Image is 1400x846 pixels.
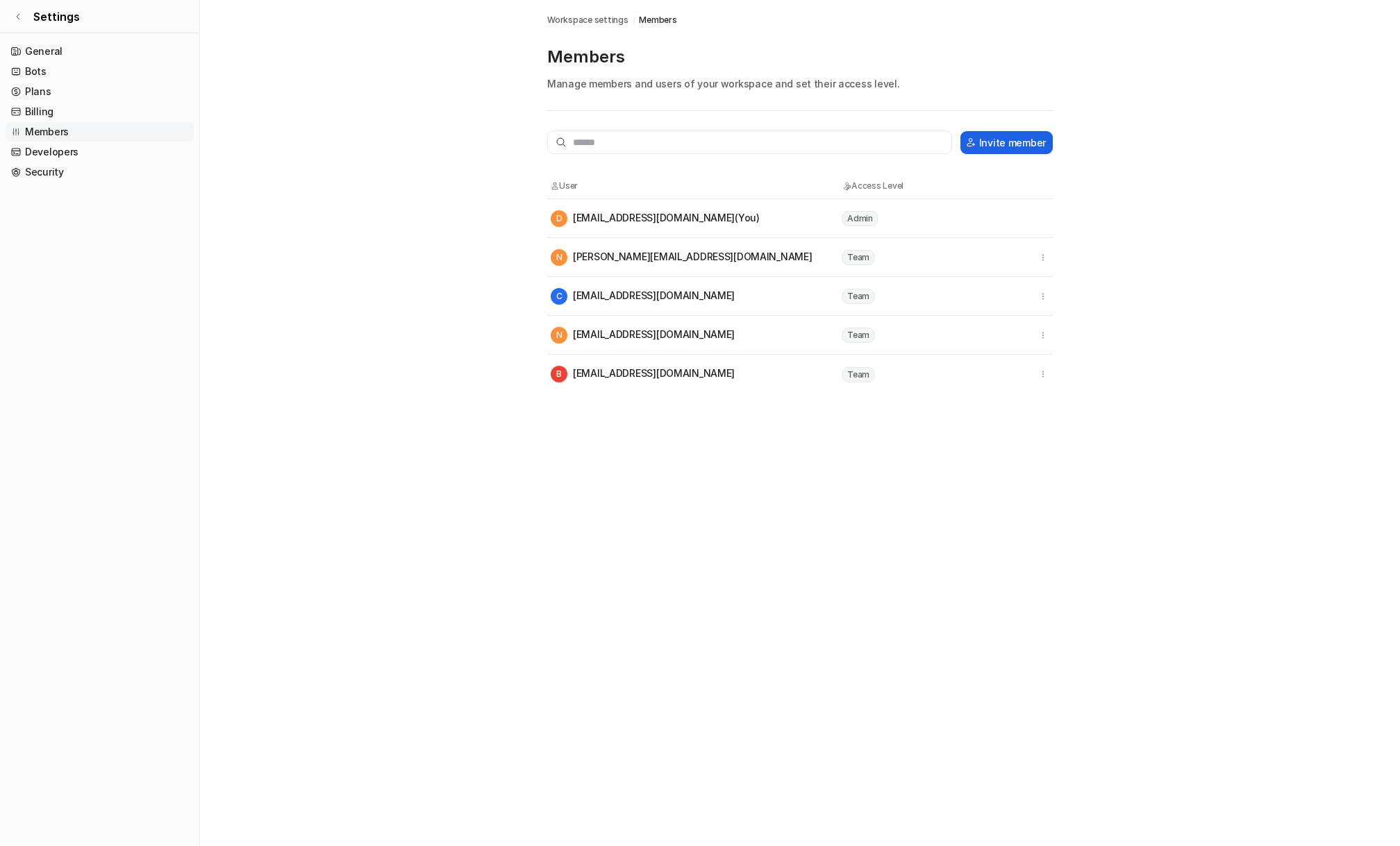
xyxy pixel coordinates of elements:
span: Team [842,250,874,265]
span: Team [842,328,874,343]
th: Access Level [842,179,967,193]
span: / [633,14,635,26]
div: [EMAIL_ADDRESS][DOMAIN_NAME] [551,288,735,305]
a: Security [6,162,194,182]
img: User [551,182,559,190]
a: Members [639,14,676,26]
p: Members [547,46,1053,68]
a: General [6,42,194,61]
a: Billing [6,102,194,121]
a: Developers [6,142,194,162]
th: User [550,179,842,193]
div: [PERSON_NAME][EMAIL_ADDRESS][DOMAIN_NAME] [551,249,812,266]
img: Access Level [842,182,851,190]
span: Team [842,289,874,304]
span: N [551,249,567,266]
span: N [551,327,567,344]
a: Bots [6,62,194,81]
p: Manage members and users of your workspace and set their access level. [547,76,1053,91]
a: Members [6,122,194,142]
a: Workspace settings [547,14,628,26]
span: B [551,366,567,382]
span: Admin [842,211,878,226]
span: C [551,288,567,305]
span: Settings [33,8,80,25]
div: [EMAIL_ADDRESS][DOMAIN_NAME] [551,366,735,382]
button: Invite member [960,131,1053,154]
div: [EMAIL_ADDRESS][DOMAIN_NAME] (You) [551,210,760,227]
span: D [551,210,567,227]
span: Team [842,367,874,382]
a: Plans [6,82,194,101]
div: [EMAIL_ADDRESS][DOMAIN_NAME] [551,327,735,344]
